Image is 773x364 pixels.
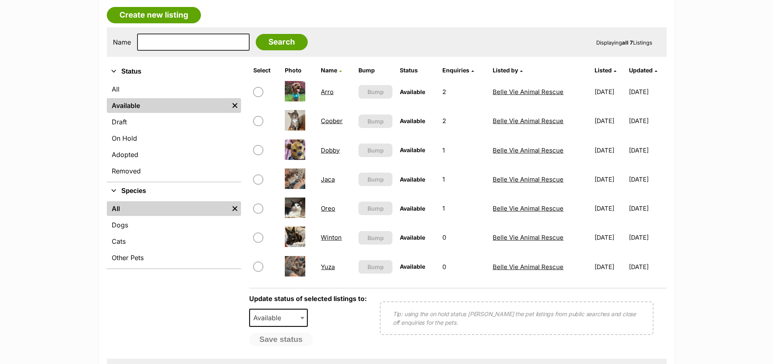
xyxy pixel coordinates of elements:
td: [DATE] [629,136,666,164]
button: Bump [358,231,392,245]
p: Tip: using the on hold status [PERSON_NAME] the pet listings from public searches and close off e... [393,310,640,327]
span: Listed by [493,67,518,74]
span: Available [400,88,425,95]
span: Bump [367,234,384,242]
a: Adopted [107,147,241,162]
span: Bump [367,263,384,271]
label: Update status of selected listings to: [249,294,367,303]
a: Enquiries [442,67,474,74]
td: 1 [439,165,489,193]
td: 2 [439,78,489,106]
td: [DATE] [629,223,666,252]
button: Bump [358,144,392,157]
td: [DATE] [629,253,666,281]
a: Create new listing [107,7,201,23]
a: Removed [107,164,241,178]
a: Remove filter [229,98,241,113]
a: Name [321,67,342,74]
span: Bump [367,88,384,96]
a: Oreo [321,204,335,212]
a: Belle Vie Animal Rescue [493,263,563,271]
a: Jaca [321,175,335,183]
strong: all 7 [622,39,633,46]
span: Available [400,263,425,270]
td: [DATE] [591,253,628,281]
div: Status [107,80,241,182]
td: 1 [439,194,489,222]
th: Bump [355,64,396,77]
td: [DATE] [629,194,666,222]
a: Belle Vie Animal Rescue [493,88,563,96]
span: Listed [595,67,612,74]
a: Belle Vie Animal Rescue [493,146,563,154]
a: Listed [595,67,616,74]
span: Bump [367,204,384,213]
td: [DATE] [591,194,628,222]
button: Bump [358,260,392,274]
button: Bump [358,173,392,186]
td: [DATE] [591,78,628,106]
a: Updated [629,67,657,74]
a: Arro [321,88,334,96]
a: Belle Vie Animal Rescue [493,175,563,183]
td: 0 [439,223,489,252]
button: Species [107,186,241,196]
span: Available [400,234,425,241]
a: On Hold [107,131,241,146]
span: Displaying Listings [596,39,652,46]
td: [DATE] [591,165,628,193]
span: Available [400,176,425,183]
label: Name [113,38,131,46]
span: Updated [629,67,653,74]
a: Dogs [107,218,241,232]
th: Photo [282,64,317,77]
a: Dobby [321,146,340,154]
span: Available [249,309,308,327]
input: Search [256,34,308,50]
a: Belle Vie Animal Rescue [493,117,563,125]
span: Available [400,146,425,153]
a: Other Pets [107,250,241,265]
a: Remove filter [229,201,241,216]
a: Belle Vie Animal Rescue [493,204,563,212]
button: Status [107,66,241,77]
a: Draft [107,115,241,129]
a: Belle Vie Animal Rescue [493,234,563,241]
button: Bump [358,202,392,215]
button: Save status [249,333,313,346]
a: Winton [321,234,342,241]
td: 1 [439,136,489,164]
div: Species [107,200,241,268]
td: [DATE] [591,107,628,135]
a: Listed by [493,67,523,74]
td: [DATE] [591,136,628,164]
button: Bump [358,115,392,128]
a: Yuza [321,263,335,271]
a: All [107,82,241,97]
a: Coober [321,117,343,125]
span: Bump [367,175,384,184]
td: [DATE] [629,107,666,135]
span: Available [250,312,289,324]
a: Available [107,98,229,113]
a: All [107,201,229,216]
th: Select [250,64,281,77]
span: Available [400,205,425,212]
span: Name [321,67,337,74]
td: [DATE] [591,223,628,252]
span: Bump [367,146,384,155]
a: Cats [107,234,241,249]
td: 0 [439,253,489,281]
td: [DATE] [629,165,666,193]
td: 2 [439,107,489,135]
td: [DATE] [629,78,666,106]
span: translation missing: en.admin.listings.index.attributes.enquiries [442,67,469,74]
span: Available [400,117,425,124]
button: Bump [358,85,392,99]
th: Status [397,64,438,77]
span: Bump [367,117,384,126]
